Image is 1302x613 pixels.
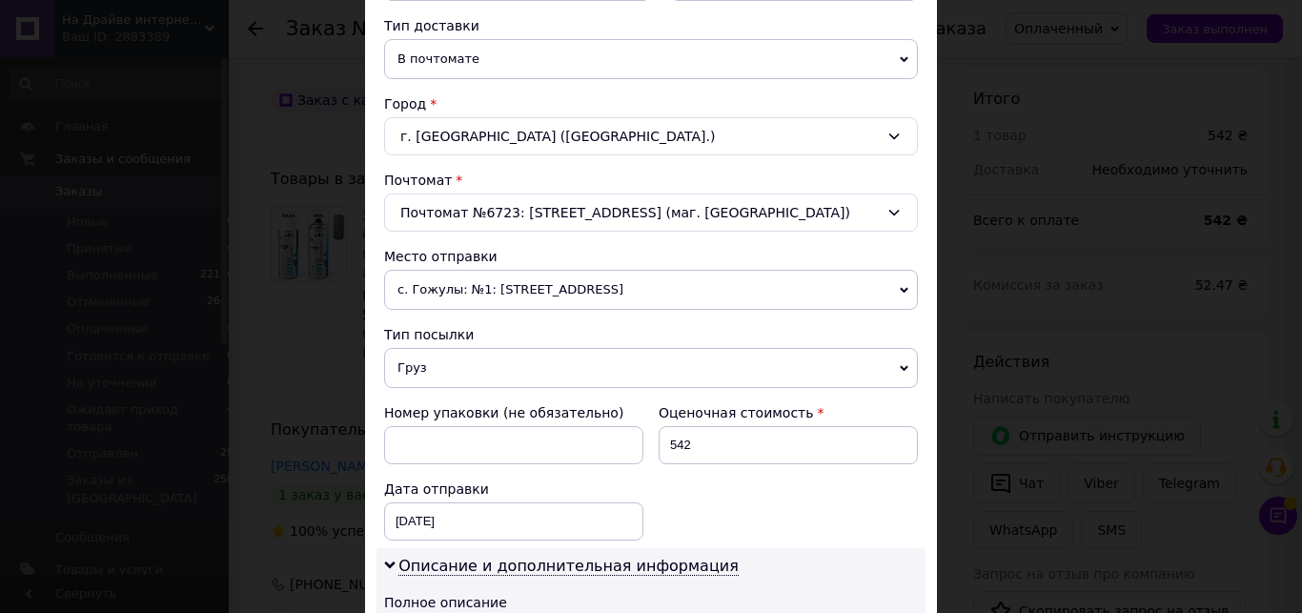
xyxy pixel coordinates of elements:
[384,403,643,422] div: Номер упаковки (не обязательно)
[384,171,918,190] div: Почтомат
[384,327,474,342] span: Тип посылки
[384,480,643,499] div: Дата отправки
[398,557,739,576] span: Описание и дополнительная информация
[384,249,498,264] span: Место отправки
[384,94,918,113] div: Город
[384,270,918,310] span: с. Гожулы: №1: [STREET_ADDRESS]
[659,403,918,422] div: Оценочная стоимость
[384,39,918,79] span: В почтомате
[384,194,918,232] div: Почтомат №6723: [STREET_ADDRESS] (маг. [GEOGRAPHIC_DATA])
[384,117,918,155] div: г. [GEOGRAPHIC_DATA] ([GEOGRAPHIC_DATA].)
[384,593,918,612] div: Полное описание
[384,348,918,388] span: Груз
[384,18,479,33] span: Тип доставки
